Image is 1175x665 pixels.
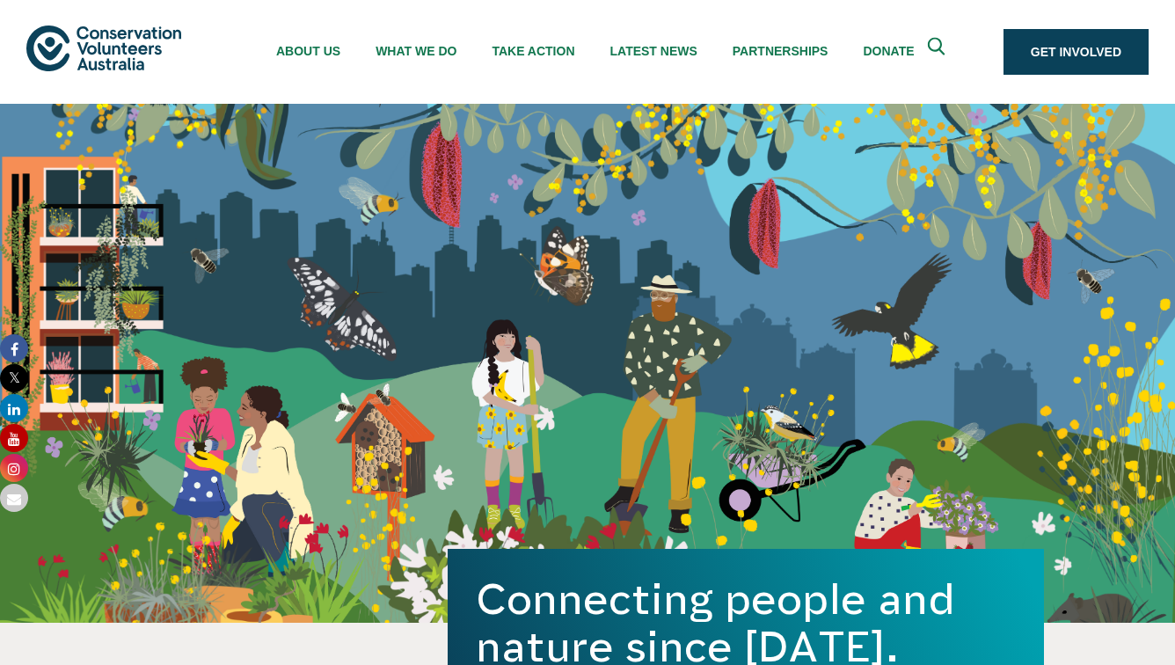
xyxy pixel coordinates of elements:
span: Latest News [610,44,697,58]
span: Expand search box [927,38,949,67]
span: Donate [863,44,914,58]
a: Get Involved [1003,29,1149,75]
span: What We Do [376,44,456,58]
span: About Us [276,44,340,58]
button: Expand search box Close search box [917,31,960,73]
img: logo.svg [26,26,181,70]
span: Partnerships [733,44,828,58]
span: Take Action [492,44,574,58]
